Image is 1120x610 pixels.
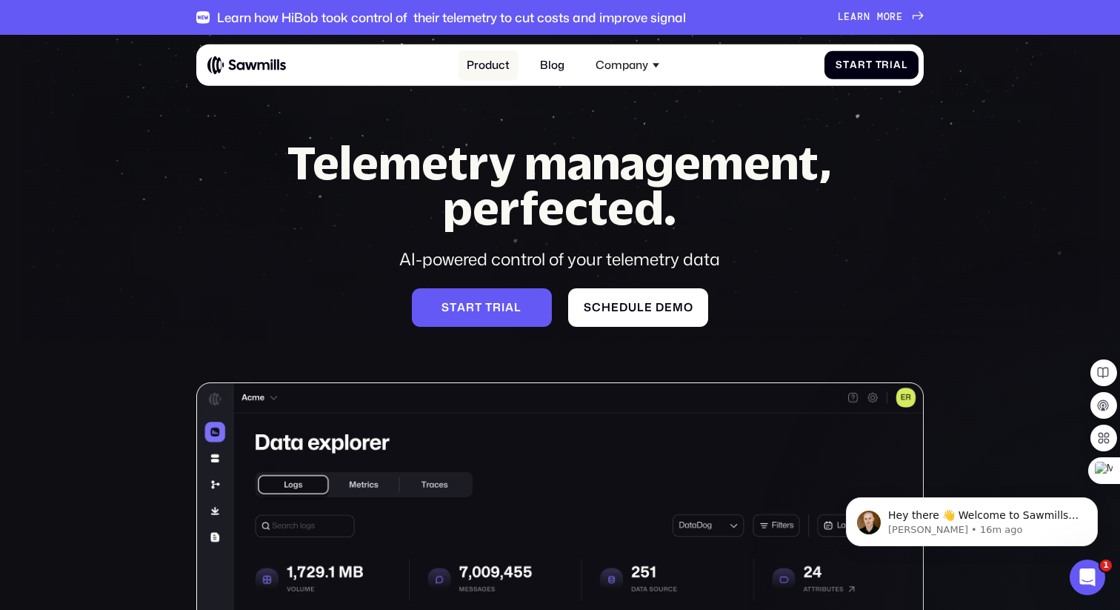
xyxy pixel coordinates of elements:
span: d [656,301,664,314]
div: Company [587,50,667,81]
span: l [514,301,521,314]
span: t [475,301,482,314]
a: Starttrial [412,288,552,327]
span: r [466,301,475,314]
span: e [896,11,903,23]
iframe: Intercom notifications message [824,466,1120,570]
span: d [619,301,628,314]
span: e [611,301,619,314]
a: Learnmore [838,11,924,23]
span: t [866,59,873,71]
span: n [864,11,870,23]
span: T [876,59,882,71]
span: e [644,301,653,314]
span: a [850,11,857,23]
a: StartTrial [824,51,919,80]
span: r [890,11,896,23]
a: Blog [532,50,573,81]
span: a [893,59,901,71]
span: u [628,301,637,314]
span: S [836,59,843,71]
iframe: Intercom live chat [1070,560,1105,595]
span: L [838,11,844,23]
span: e [664,301,673,314]
a: Product [459,50,519,81]
h1: Telemetry management, perfected. [262,140,857,231]
span: r [857,11,864,23]
span: h [601,301,611,314]
span: e [844,11,850,23]
span: a [505,301,514,314]
div: Company [596,59,648,72]
span: o [684,301,693,314]
span: t [485,301,493,314]
span: i [501,301,505,314]
span: S [441,301,450,314]
span: i [890,59,893,71]
span: t [843,59,850,71]
span: t [450,301,457,314]
span: r [493,301,501,314]
a: Scheduledemo [568,288,708,327]
span: l [901,59,907,71]
span: m [673,301,684,314]
span: a [457,301,466,314]
span: a [850,59,858,71]
div: AI-powered control of your telemetry data [262,248,857,271]
div: Learn how HiBob took control of their telemetry to cut costs and improve signal [217,10,686,24]
span: r [858,59,866,71]
span: c [592,301,601,314]
span: o [884,11,890,23]
span: l [637,301,644,314]
span: r [881,59,890,71]
span: S [584,301,592,314]
span: 1 [1100,560,1112,571]
span: m [877,11,884,23]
